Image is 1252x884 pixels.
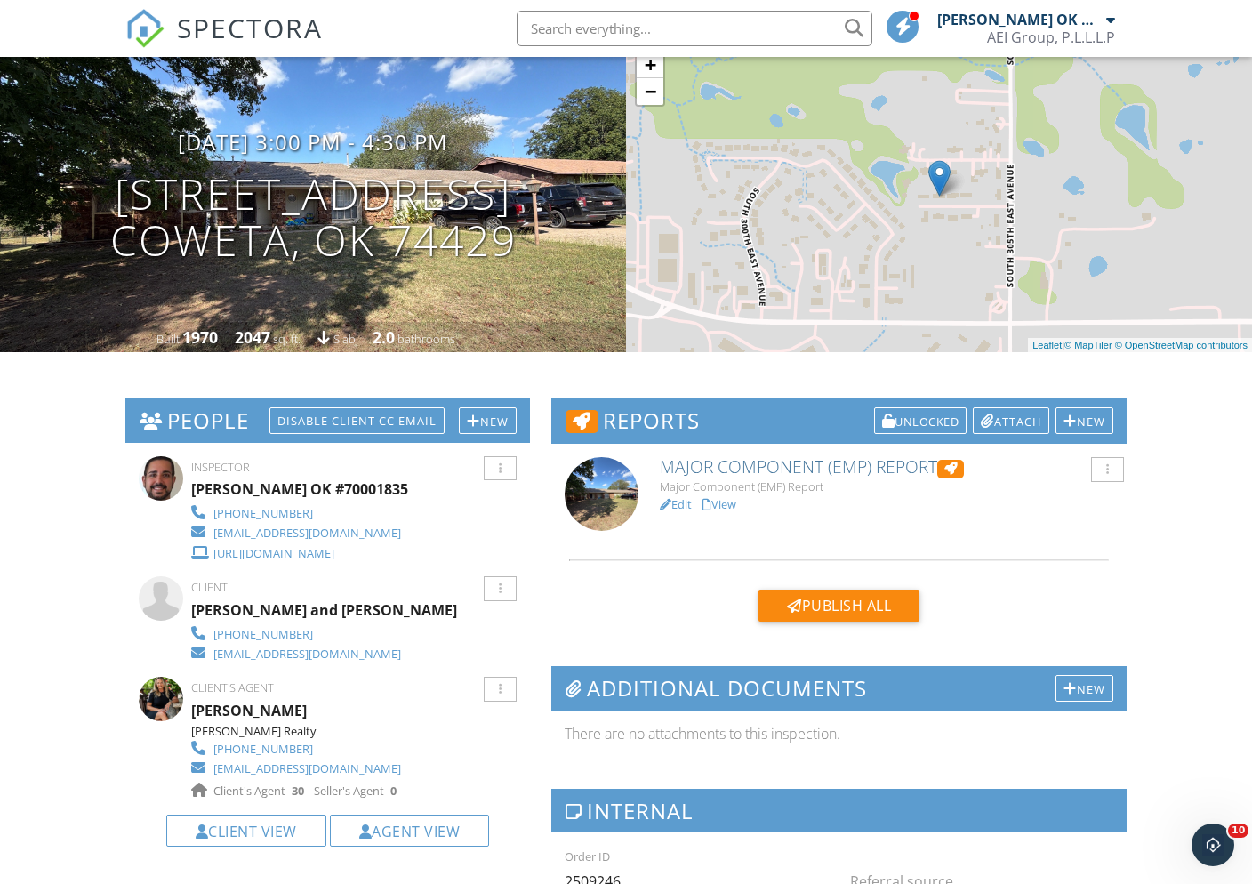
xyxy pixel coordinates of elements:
[1028,338,1252,353] div: |
[874,407,967,434] div: Unlocked
[191,758,401,777] a: [EMAIL_ADDRESS][DOMAIN_NAME]
[191,623,443,643] a: [PHONE_NUMBER]
[1228,824,1248,838] span: 10
[213,761,401,776] div: [EMAIL_ADDRESS][DOMAIN_NAME]
[973,407,1049,434] div: Attach
[359,822,461,841] a: Agent View
[191,724,415,738] div: [PERSON_NAME] Realty
[758,590,919,622] div: Publish All
[191,643,443,663] a: [EMAIL_ADDRESS][DOMAIN_NAME]
[292,783,304,799] strong: 30
[191,502,401,522] a: [PHONE_NUMBER]
[196,822,297,841] a: Client View
[110,171,517,265] h1: [STREET_ADDRESS] Coweta, OK 74429
[191,579,228,595] span: Client
[551,789,1127,832] h3: Internal
[213,742,313,756] div: [PHONE_NUMBER]
[390,783,397,799] strong: 0
[459,407,517,434] div: New
[565,724,1113,743] p: There are no attachments to this inspection.
[125,9,165,48] img: The Best Home Inspection Software - Spectora
[182,326,218,348] div: 1970
[178,130,448,154] h3: [DATE] 3:00 pm - 4:30 pm
[637,52,663,78] a: Zoom in
[1115,340,1248,350] a: © OpenStreetMap contributors
[1055,407,1113,434] div: New
[213,526,401,540] div: [EMAIL_ADDRESS][DOMAIN_NAME]
[213,647,401,661] div: [EMAIL_ADDRESS][DOMAIN_NAME]
[551,398,1127,444] h3: Reports
[191,738,401,758] a: [PHONE_NUMBER]
[1192,824,1234,866] iframe: Intercom live chat
[191,459,250,475] span: Inspector
[191,542,401,562] a: [URL][DOMAIN_NAME]
[1032,340,1062,350] a: Leaflet
[937,11,1102,28] div: [PERSON_NAME] OK #70001835
[191,522,401,542] a: [EMAIL_ADDRESS][DOMAIN_NAME]
[191,476,408,502] div: [PERSON_NAME] OK #70001835
[660,457,1113,478] h6: Major Component (EMP) Report
[213,783,307,799] span: Client's Agent -
[987,28,1115,46] div: AEI Group, P.L.L.L.P
[213,506,313,520] div: [PHONE_NUMBER]
[551,666,1127,710] h3: Additional Documents
[191,679,274,695] span: Client's Agent
[269,407,445,434] div: Disable Client CC Email
[125,398,530,442] h3: People
[1064,340,1112,350] a: © MapTiler
[660,479,1113,494] div: Major Component (EMP) Report
[565,849,610,865] label: Order ID
[177,9,323,46] span: SPECTORA
[517,11,872,46] input: Search everything...
[125,24,323,61] a: SPECTORA
[273,331,301,347] span: sq. ft.
[660,457,1113,494] a: Major Component (EMP) Report Major Component (EMP) Report
[637,78,663,105] a: Zoom out
[314,783,397,799] span: Seller's Agent -
[213,546,334,560] div: [URL][DOMAIN_NAME]
[213,627,313,641] div: [PHONE_NUMBER]
[333,331,356,347] span: slab
[660,496,692,512] a: Edit
[702,496,736,512] a: View
[156,331,180,347] span: Built
[191,697,307,724] a: [PERSON_NAME]
[373,326,395,348] div: 2.0
[235,326,270,348] div: 2047
[1055,675,1113,702] div: New
[397,331,455,347] span: bathrooms
[191,597,457,623] div: [PERSON_NAME] and [PERSON_NAME]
